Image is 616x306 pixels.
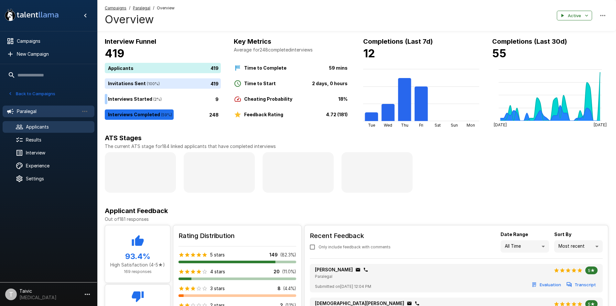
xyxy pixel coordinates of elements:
[451,123,458,128] tspan: Sun
[153,5,154,11] span: /
[492,47,506,60] b: 55
[110,262,165,268] p: High Satisfaction (4-5★)
[234,38,271,45] b: Key Metrics
[283,285,296,292] p: ( 4.4 %)
[105,6,126,10] u: Campaigns
[209,111,219,118] p: 248
[105,134,142,142] b: ATS Stages
[105,216,608,222] p: Out of 181 responses
[530,280,563,290] button: Evaluation
[105,13,175,26] h4: Overview
[211,80,219,87] p: 419
[338,96,348,102] b: 18%
[315,274,332,279] span: Paralegal
[280,252,296,258] p: ( 82.3 %)
[326,112,348,117] b: 4.72 (181)
[210,252,225,258] p: 5 stars
[129,5,130,11] span: /
[105,38,156,45] b: Interview Funnel
[494,122,507,127] tspan: [DATE]
[274,268,280,275] p: 20
[105,207,168,215] b: Applicant Feedback
[415,301,420,306] div: Click to copy
[565,280,598,290] button: Transcript
[133,6,150,10] u: Paralegal
[269,252,278,258] p: 149
[363,267,368,272] div: Click to copy
[585,268,598,273] span: 5★
[554,232,571,237] b: Sort By
[363,38,433,45] b: Completions (Last 7d)
[178,231,296,241] h6: Rating Distribution
[419,123,423,128] tspan: Fri
[244,81,276,86] b: Time to Start
[329,65,348,71] b: 59 mins
[211,64,219,71] p: 419
[110,251,165,262] h5: 93.4 %
[435,123,441,128] tspan: Sat
[210,285,225,292] p: 3 stars
[282,268,296,275] p: ( 11.0 %)
[384,123,392,128] tspan: Wed
[105,47,124,60] b: 419
[401,123,408,128] tspan: Thu
[355,267,361,272] div: Click to copy
[244,112,283,117] b: Feedback Rating
[319,244,391,250] span: Only include feedback with comments
[315,266,353,273] p: [PERSON_NAME]
[215,96,219,102] p: 9
[407,301,412,306] div: Click to copy
[557,11,592,21] button: Active
[368,123,375,128] tspan: Tue
[501,232,528,237] b: Date Range
[105,143,608,150] p: The current ATS stage for 184 linked applicants that have completed interviews
[157,5,175,11] span: Overview
[492,38,567,45] b: Completions (Last 30d)
[501,240,549,253] div: All Time
[312,81,348,86] b: 2 days, 0 hours
[124,269,152,274] span: 169 responses
[315,283,371,290] span: Submitted on [DATE] 12:04 PM
[467,123,475,128] tspan: Mon
[363,47,375,60] b: 12
[310,231,396,241] h6: Recent Feedback
[594,122,607,127] tspan: [DATE]
[234,47,350,53] p: Average for 248 completed interviews
[244,96,292,102] b: Cheating Probability
[244,65,286,71] b: Time to Complete
[277,285,281,292] p: 8
[554,240,603,253] div: Most recent
[210,268,225,275] p: 4 stars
